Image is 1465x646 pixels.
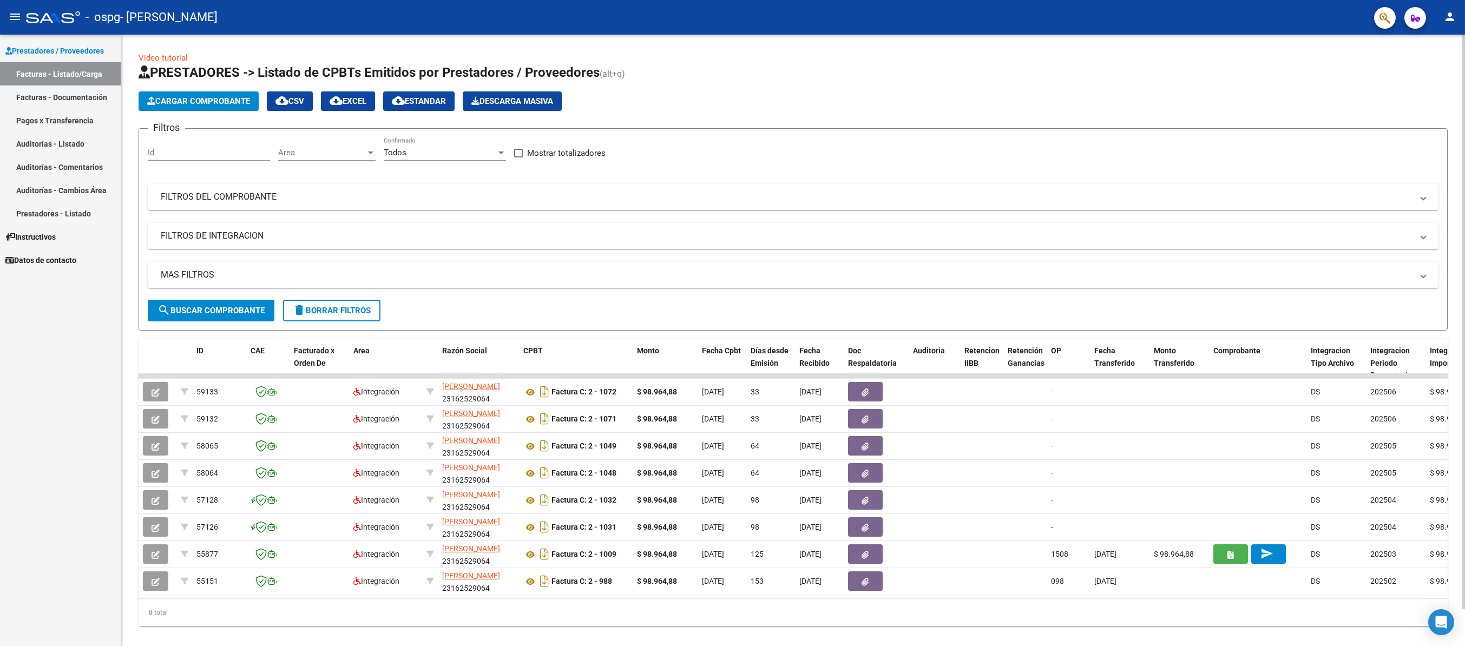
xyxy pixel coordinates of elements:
span: - [PERSON_NAME] [120,5,218,29]
span: Area [353,346,370,355]
strong: $ 98.964,88 [637,550,677,558]
span: Integración [353,496,399,504]
span: 1508 [1051,550,1068,558]
span: Integración [353,387,399,396]
span: Auditoria [913,346,945,355]
span: CAE [251,346,265,355]
span: [PERSON_NAME] [442,436,500,445]
span: Descarga Masiva [471,96,553,106]
span: 59132 [196,414,218,423]
span: [DATE] [702,414,724,423]
span: Integracion Tipo Archivo [1311,346,1354,367]
mat-panel-title: MAS FILTROS [161,269,1413,281]
span: DS [1311,550,1320,558]
mat-panel-title: FILTROS DEL COMPROBANTE [161,191,1413,203]
span: ID [196,346,203,355]
span: [DATE] [702,441,724,450]
datatable-header-cell: Integracion Tipo Archivo [1306,339,1366,387]
span: DS [1311,577,1320,585]
span: 33 [751,414,759,423]
datatable-header-cell: Fecha Cpbt [698,339,746,387]
span: 55877 [196,550,218,558]
span: 202505 [1370,441,1396,450]
button: Cargar Comprobante [139,91,259,111]
span: Comprobante [1213,346,1260,355]
span: Mostrar totalizadores [527,147,606,160]
span: OP [1051,346,1061,355]
strong: $ 98.964,88 [637,523,677,531]
span: Razón Social [442,346,487,355]
span: Buscar Comprobante [157,306,265,315]
i: Descargar documento [537,545,551,563]
span: Prestadores / Proveedores [5,45,104,57]
span: EXCEL [330,96,366,106]
button: Estandar [383,91,455,111]
span: Todos [384,148,406,157]
span: 98 [751,496,759,504]
span: 58065 [196,441,218,450]
mat-expansion-panel-header: FILTROS DE INTEGRACION [148,223,1438,249]
datatable-header-cell: Fecha Transferido [1090,339,1149,387]
span: PRESTADORES -> Listado de CPBTs Emitidos por Prestadores / Proveedores [139,65,600,80]
span: 98 [751,523,759,531]
datatable-header-cell: CPBT [519,339,633,387]
datatable-header-cell: Comprobante [1209,339,1306,387]
strong: $ 98.964,88 [637,414,677,423]
span: 202504 [1370,496,1396,504]
strong: Factura C: 2 - 1031 [551,523,616,532]
span: Retención Ganancias [1008,346,1044,367]
span: [DATE] [799,469,822,477]
span: 58064 [196,469,218,477]
strong: Factura C: 2 - 1009 [551,550,616,559]
span: [DATE] [1094,577,1116,585]
span: 202505 [1370,469,1396,477]
span: [PERSON_NAME] [442,382,500,391]
strong: $ 98.964,88 [637,469,677,477]
span: 202503 [1370,550,1396,558]
span: 57128 [196,496,218,504]
span: Borrar Filtros [293,306,371,315]
mat-icon: cloud_download [330,94,343,107]
span: Estandar [392,96,446,106]
span: 202506 [1370,414,1396,423]
strong: $ 98.964,88 [637,577,677,585]
datatable-header-cell: CAE [246,339,290,387]
span: CPBT [523,346,543,355]
span: Integración [353,550,399,558]
span: - [1051,414,1053,423]
span: Datos de contacto [5,254,76,266]
span: Fecha Recibido [799,346,830,367]
span: 57126 [196,523,218,531]
span: [DATE] [702,469,724,477]
button: Buscar Comprobante [148,300,274,321]
datatable-header-cell: Fecha Recibido [795,339,844,387]
span: Area [278,148,366,157]
span: [DATE] [702,387,724,396]
datatable-header-cell: Retencion IIBB [960,339,1003,387]
datatable-header-cell: OP [1047,339,1090,387]
mat-icon: send [1260,547,1273,560]
span: [PERSON_NAME] [442,409,500,418]
span: Fecha Cpbt [702,346,741,355]
mat-icon: menu [9,10,22,23]
span: $ 98.964,88 [1154,550,1194,558]
div: 23162529064 [442,434,515,457]
mat-icon: search [157,304,170,317]
mat-expansion-panel-header: MAS FILTROS [148,262,1438,288]
button: CSV [267,91,313,111]
mat-icon: cloud_download [275,94,288,107]
div: 23162529064 [442,516,515,538]
i: Descargar documento [537,464,551,482]
span: (alt+q) [600,69,625,79]
div: 23162529064 [442,570,515,592]
span: [PERSON_NAME] [442,490,500,499]
datatable-header-cell: Facturado x Orden De [290,339,349,387]
span: 33 [751,387,759,396]
span: [DATE] [702,496,724,504]
strong: Factura C: 2 - 1048 [551,469,616,478]
strong: $ 98.964,88 [637,387,677,396]
datatable-header-cell: Monto [633,339,698,387]
span: - [1051,523,1053,531]
datatable-header-cell: Area [349,339,422,387]
span: Integración [353,469,399,477]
